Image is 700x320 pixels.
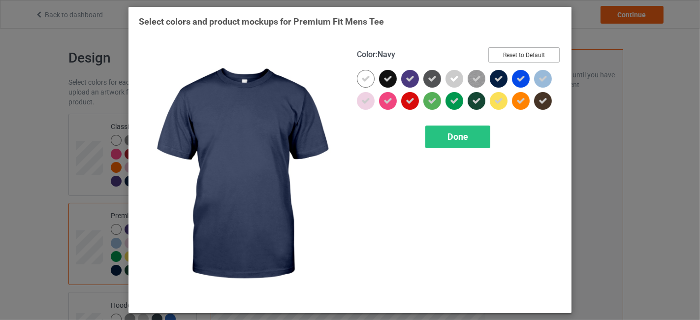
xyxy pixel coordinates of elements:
[468,70,485,88] img: heather_texture.png
[139,47,343,303] img: regular.jpg
[378,50,395,59] span: Navy
[447,131,468,142] span: Done
[357,50,395,60] h4: :
[139,16,384,27] span: Select colors and product mockups for Premium Fit Mens Tee
[488,47,560,63] button: Reset to Default
[357,50,376,59] span: Color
